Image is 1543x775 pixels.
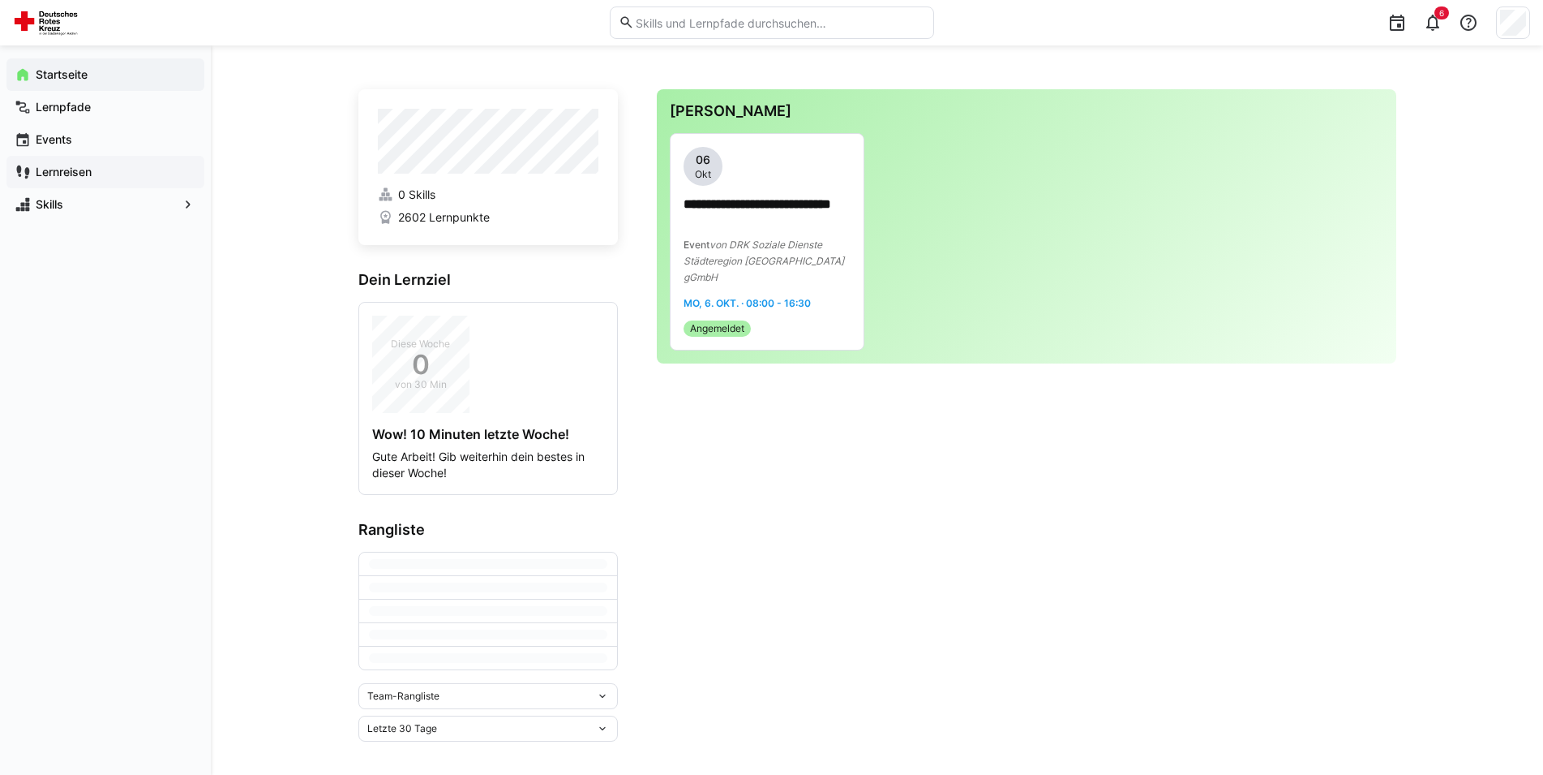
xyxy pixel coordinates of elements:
[358,271,618,289] h3: Dein Lernziel
[367,690,439,703] span: Team-Rangliste
[398,209,490,226] span: 2602 Lernpunkte
[634,15,924,30] input: Skills und Lernpfade durchsuchen…
[372,449,604,481] p: Gute Arbeit! Gib weiterhin dein bestes in dieser Woche!
[684,297,811,309] span: Mo, 6. Okt. · 08:00 - 16:30
[696,152,710,168] span: 06
[690,322,744,335] span: Angemeldet
[378,187,598,203] a: 0 Skills
[670,102,1383,120] h3: [PERSON_NAME]
[372,426,604,442] h4: Wow! 10 Minuten letzte Woche!
[1439,8,1444,18] span: 6
[684,239,844,283] span: von DRK Soziale Dienste Städteregion [GEOGRAPHIC_DATA] gGmbH
[358,521,618,539] h3: Rangliste
[398,187,435,203] span: 0 Skills
[684,239,709,251] span: Event
[367,722,437,735] span: Letzte 30 Tage
[695,168,711,181] span: Okt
